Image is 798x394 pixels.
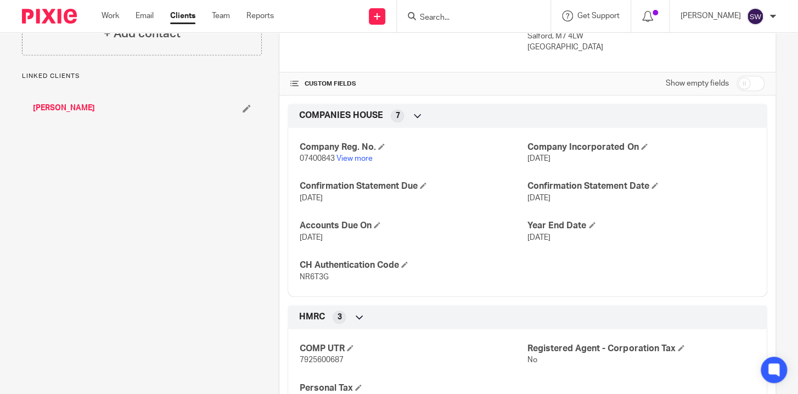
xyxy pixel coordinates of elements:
[104,25,181,42] h4: + Add contact
[527,234,550,241] span: [DATE]
[527,194,550,202] span: [DATE]
[299,194,322,202] span: [DATE]
[395,110,400,121] span: 7
[212,10,230,21] a: Team
[337,312,341,323] span: 3
[290,80,527,88] h4: CUSTOM FIELDS
[299,356,343,364] span: 7925600687
[22,72,262,81] p: Linked clients
[527,343,756,354] h4: Registered Agent - Corporation Tax
[746,8,764,25] img: svg%3E
[527,142,756,153] h4: Company Incorporated On
[299,220,527,232] h4: Accounts Due On
[299,110,383,121] span: COMPANIES HOUSE
[299,311,324,323] span: HMRC
[527,31,765,42] p: Salford, M7 4LW
[527,155,550,162] span: [DATE]
[681,10,741,21] p: [PERSON_NAME]
[299,234,322,241] span: [DATE]
[246,10,274,21] a: Reports
[33,103,95,114] a: [PERSON_NAME]
[299,142,527,153] h4: Company Reg. No.
[299,260,527,271] h4: CH Authentication Code
[299,382,527,394] h4: Personal Tax
[170,10,195,21] a: Clients
[419,13,518,23] input: Search
[102,10,119,21] a: Work
[527,181,756,192] h4: Confirmation Statement Date
[336,155,372,162] a: View more
[136,10,154,21] a: Email
[666,78,729,89] label: Show empty fields
[527,220,756,232] h4: Year End Date
[299,273,328,281] span: NR6T3G
[22,9,77,24] img: Pixie
[299,343,527,354] h4: COMP UTR
[527,356,537,364] span: No
[299,155,334,162] span: 07400843
[577,12,620,20] span: Get Support
[299,181,527,192] h4: Confirmation Statement Due
[527,42,765,53] p: [GEOGRAPHIC_DATA]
